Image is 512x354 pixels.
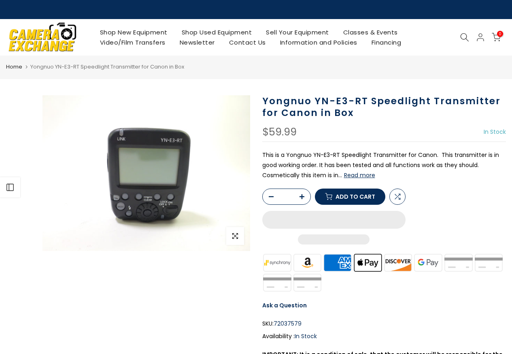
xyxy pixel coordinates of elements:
img: american express [323,253,353,272]
div: Availability : [262,331,506,341]
img: synchrony [262,253,293,272]
a: Classes & Events [336,27,405,37]
span: In Stock [295,332,317,340]
span: 0 [497,31,503,37]
img: visa [292,272,323,292]
span: Yongnuo YN-E3-RT Speedlight Transmitter for Canon in Box [30,63,184,71]
img: Yongnuo YN-E3-RT Speedlight Transmitter for Canon in Box Flash Units and Accessories - Flash Acce... [42,95,250,251]
span: Add to cart [336,194,375,200]
a: Shop Used Equipment [174,27,259,37]
span: 72037579 [274,319,302,329]
div: $59.99 [262,127,297,137]
a: Contact Us [222,37,273,47]
button: Read more [344,172,375,179]
img: master [443,253,474,272]
img: amazon payments [292,253,323,272]
a: Information and Policies [273,37,364,47]
a: 0 [492,33,501,42]
span: In Stock [484,128,506,136]
img: shopify pay [262,272,293,292]
a: Shop New Equipment [93,27,174,37]
img: apple pay [353,253,383,272]
img: google pay [413,253,444,272]
a: Financing [364,37,408,47]
img: discover [383,253,413,272]
button: Add to cart [315,189,385,205]
a: Ask a Question [262,301,307,309]
p: This is a Yongnuo YN-E3-RT Speedlight Transmitter for Canon. This transmitter is in good working ... [262,150,506,181]
a: Newsletter [172,37,222,47]
h1: Yongnuo YN-E3-RT Speedlight Transmitter for Canon in Box [262,95,506,119]
a: Sell Your Equipment [259,27,336,37]
a: Home [6,63,22,71]
div: SKU: [262,319,506,329]
a: Video/Film Transfers [93,37,172,47]
img: paypal [474,253,504,272]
